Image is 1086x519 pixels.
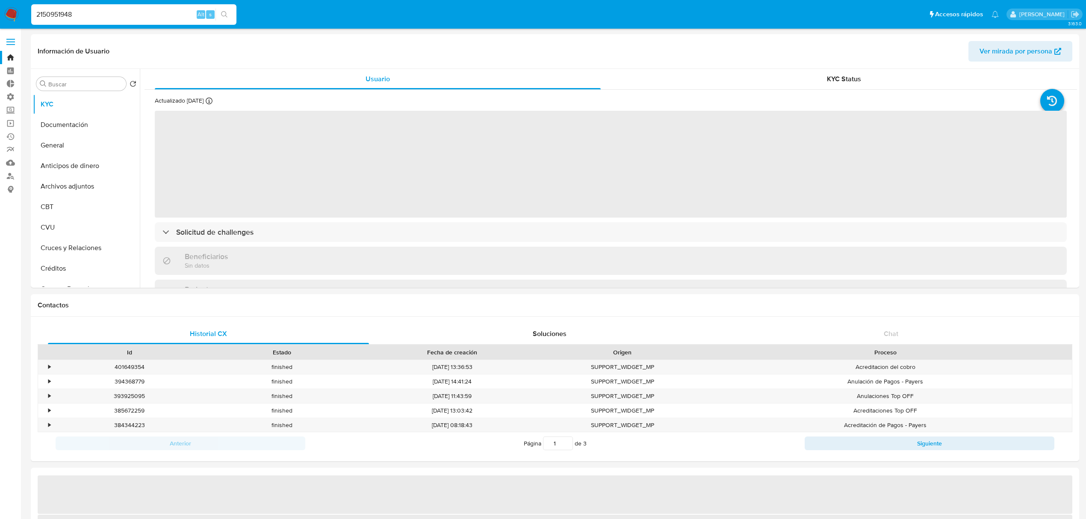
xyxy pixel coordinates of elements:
a: Notificaciones [992,11,999,18]
button: General [33,135,140,156]
h1: Información de Usuario [38,47,109,56]
div: Acreditaciones Top OFF [699,404,1072,418]
button: CBT [33,197,140,217]
div: finished [206,375,358,389]
span: s [209,10,212,18]
button: Créditos [33,258,140,279]
button: Cuentas Bancarias [33,279,140,299]
h3: Solicitud de challenges [176,227,254,237]
span: Chat [884,329,898,339]
div: 393925095 [53,389,206,403]
div: 385672259 [53,404,206,418]
button: KYC [33,94,140,115]
div: 384344223 [53,418,206,432]
button: Anticipos de dinero [33,156,140,176]
span: Soluciones [533,329,567,339]
button: search-icon [215,9,233,21]
p: Actualizado [DATE] [155,97,204,105]
button: Volver al orden por defecto [130,80,136,90]
div: SUPPORT_WIDGET_MP [546,404,699,418]
span: ‌ [38,475,1072,514]
div: Estado [212,348,352,357]
div: • [48,377,50,386]
div: Acreditacion del cobro [699,360,1072,374]
button: CVU [33,217,140,238]
p: Sin datos [185,261,228,269]
a: Salir [1071,10,1080,19]
span: Historial CX [190,329,227,339]
div: Anulaciones Top OFF [699,389,1072,403]
button: Anterior [56,436,305,450]
h1: Contactos [38,301,1072,310]
button: Ver mirada por persona [968,41,1072,62]
div: • [48,392,50,400]
div: 401649354 [53,360,206,374]
div: Anulación de Pagos - Payers [699,375,1072,389]
h3: Parientes [185,285,216,294]
div: SUPPORT_WIDGET_MP [546,375,699,389]
div: SUPPORT_WIDGET_MP [546,418,699,432]
div: SUPPORT_WIDGET_MP [546,360,699,374]
div: BeneficiariosSin datos [155,247,1067,274]
input: Buscar usuario o caso... [31,9,236,20]
div: finished [206,418,358,432]
div: SUPPORT_WIDGET_MP [546,389,699,403]
div: Proceso [705,348,1066,357]
div: • [48,363,50,371]
span: Alt [198,10,204,18]
button: Archivos adjuntos [33,176,140,197]
input: Buscar [48,80,123,88]
h3: Beneficiarios [185,252,228,261]
button: Siguiente [805,436,1054,450]
div: finished [206,389,358,403]
div: Id [59,348,200,357]
div: Acreditación de Pagos - Payers [699,418,1072,432]
div: [DATE] 08:18:43 [358,418,546,432]
button: Cruces y Relaciones [33,238,140,258]
div: 394368779 [53,375,206,389]
div: [DATE] 11:43:59 [358,389,546,403]
span: Ver mirada por persona [980,41,1052,62]
div: Origen [552,348,693,357]
span: Página de [524,436,587,450]
div: Parientes [155,280,1067,307]
div: • [48,421,50,429]
div: finished [206,360,358,374]
div: Solicitud de challenges [155,222,1067,242]
div: [DATE] 14:41:24 [358,375,546,389]
div: Fecha de creación [364,348,540,357]
div: [DATE] 13:03:42 [358,404,546,418]
button: Documentación [33,115,140,135]
span: Usuario [366,74,390,84]
span: KYC Status [827,74,861,84]
div: finished [206,404,358,418]
div: [DATE] 13:36:53 [358,360,546,374]
button: Buscar [40,80,47,87]
p: ludmila.lanatti@mercadolibre.com [1019,10,1068,18]
div: • [48,407,50,415]
span: ‌ [155,111,1067,218]
span: 3 [583,439,587,448]
span: Accesos rápidos [935,10,983,19]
